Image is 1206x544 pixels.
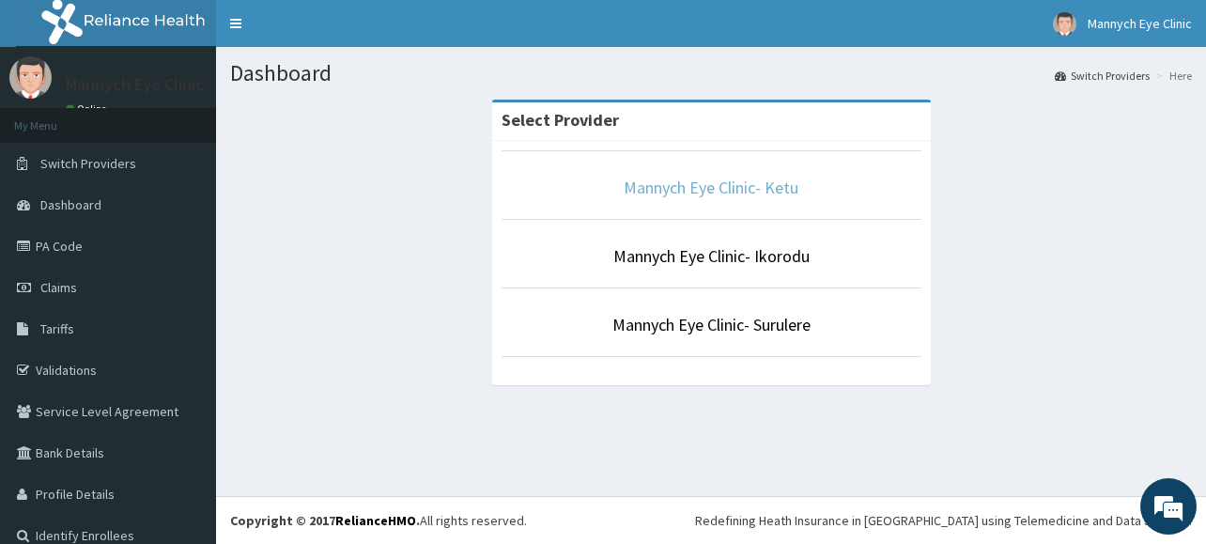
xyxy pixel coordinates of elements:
img: User Image [1053,12,1076,36]
a: Mannych Eye Clinic- Surulere [612,314,811,335]
a: RelianceHMO [335,512,416,529]
strong: Select Provider [502,109,619,131]
footer: All rights reserved. [216,496,1206,544]
span: Dashboard [40,196,101,213]
h1: Dashboard [230,61,1192,85]
textarea: Type your message and hit 'Enter' [9,352,358,418]
span: We're online! [109,156,259,346]
span: Switch Providers [40,155,136,172]
div: Chat with us now [98,105,316,130]
img: d_794563401_company_1708531726252_794563401 [35,94,76,141]
div: Minimize live chat window [308,9,353,54]
a: Switch Providers [1055,68,1150,84]
img: User Image [9,56,52,99]
span: Tariffs [40,320,74,337]
div: Redefining Heath Insurance in [GEOGRAPHIC_DATA] using Telemedicine and Data Science! [695,511,1192,530]
a: Online [66,102,111,116]
strong: Copyright © 2017 . [230,512,420,529]
a: Mannych Eye Clinic- Ketu [624,177,798,198]
span: Mannych Eye Clinic [1088,15,1192,32]
a: Mannych Eye Clinic- Ikorodu [613,245,810,267]
span: Claims [40,279,77,296]
li: Here [1152,68,1192,84]
p: Mannych Eye Clinic [66,76,204,93]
